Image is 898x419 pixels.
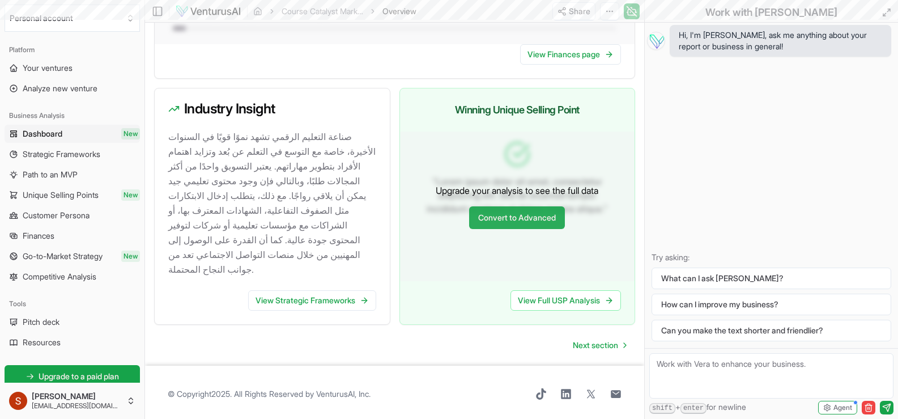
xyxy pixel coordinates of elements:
div: Platform [5,41,140,59]
button: What can I ask [PERSON_NAME]? [652,268,891,289]
a: DashboardNew [5,125,140,143]
a: Go-to-Market StrategyNew [5,247,140,265]
a: Resources [5,333,140,352]
p: Try asking: [652,252,891,263]
span: Pitch deck [23,316,59,328]
span: Hi, I'm [PERSON_NAME], ask me anything about your report or business in general! [679,29,882,52]
button: [PERSON_NAME][EMAIL_ADDRESS][DOMAIN_NAME] [5,387,140,414]
h3: Industry Insight [168,102,376,116]
span: Dashboard [23,128,62,139]
a: Analyze new venture [5,79,140,98]
a: Unique Selling PointsNew [5,186,140,204]
a: Customer Persona [5,206,140,225]
button: How can I improve my business? [652,294,891,315]
a: View Full USP Analysis [510,290,621,311]
span: [PERSON_NAME] [32,391,122,401]
span: Competitive Analysis [23,271,96,282]
kbd: enter [680,403,707,414]
span: New [121,128,140,139]
h3: Winning Unique Selling Point [414,102,622,118]
a: Pitch deck [5,313,140,331]
span: New [121,251,140,262]
p: Upgrade your analysis to see the full data [436,184,598,197]
kbd: shift [649,403,675,414]
a: Finances [5,227,140,245]
span: Strategic Frameworks [23,149,100,160]
nav: pagination [564,334,635,357]
span: + for newline [649,401,746,414]
a: Your ventures [5,59,140,77]
button: Can you make the text shorter and friendlier? [652,320,891,341]
div: Business Analysis [5,107,140,125]
span: Agent [833,403,852,412]
span: New [121,189,140,201]
span: Unique Selling Points [23,189,99,201]
span: Finances [23,230,54,242]
div: Tools [5,295,140,313]
a: VenturusAI, Inc [316,389,369,399]
a: View Strategic Frameworks [248,290,376,311]
span: © Copyright 2025 . All Rights Reserved by . [168,388,371,400]
span: Resources [23,337,61,348]
button: Agent [818,401,857,414]
span: [EMAIL_ADDRESS][DOMAIN_NAME] [32,401,122,410]
a: Path to an MVP [5,166,140,184]
a: Competitive Analysis [5,268,140,286]
a: Go to next page [564,334,635,357]
span: Next section [573,340,618,351]
p: صناعة التعليم الرقمي تشهد نموًا قويًا في السنوات الأخيرة، خاصة مع التوسع في التعلم عن بُعد وتزايد... [168,129,381,277]
span: Upgrade to a paid plan [39,371,119,382]
a: Upgrade to a paid plan [5,365,140,388]
span: Analyze new venture [23,83,97,94]
span: Customer Persona [23,210,90,221]
span: Your ventures [23,62,73,74]
img: Vera [647,32,665,50]
span: Go-to-Market Strategy [23,251,103,262]
span: Path to an MVP [23,169,78,180]
a: View Finances page [520,44,621,65]
a: Convert to Advanced [469,206,565,229]
img: ACg8ocLOOGOdteRyq2XScLiJ35wn2Cv0WNyj1VvqNj4HJU-l9rJHcg=s96-c [9,392,27,410]
a: Strategic Frameworks [5,145,140,163]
